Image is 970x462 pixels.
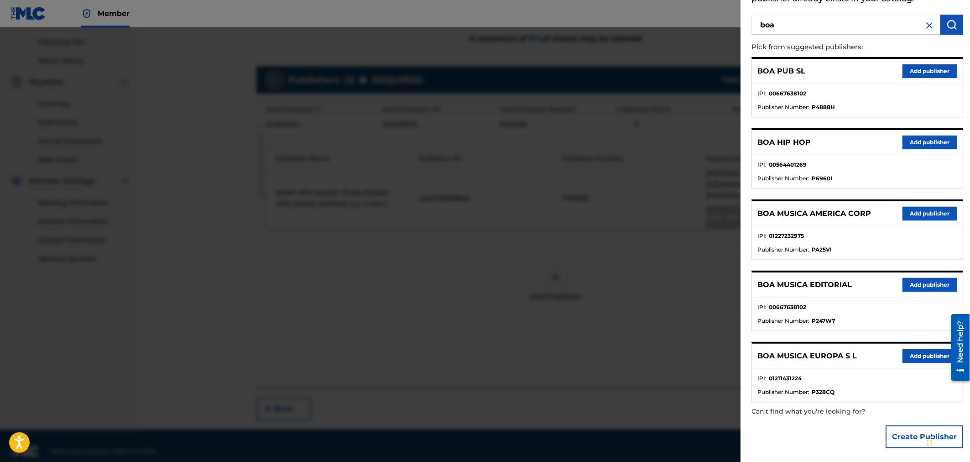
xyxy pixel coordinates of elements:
span: IPI : [758,374,767,383]
span: IPI : [758,161,767,169]
p: BOA PUB SL [758,66,806,77]
span: IPI : [758,89,767,98]
span: Publisher Number : [758,174,810,183]
span: Publisher Number : [758,317,810,325]
button: Add publisher [903,278,958,292]
strong: 01227232975 [769,232,804,240]
img: Search Works [947,19,958,30]
button: Create Publisher [886,425,964,448]
img: Top Rightsholder [81,8,92,19]
span: Member [98,8,130,19]
button: Add publisher [903,349,958,363]
strong: 00564401269 [769,161,807,169]
span: Publisher Number : [758,103,810,111]
button: Add publisher [903,136,958,149]
p: BOA HIP HOP [758,137,811,148]
input: Search publisher's name [752,15,941,35]
span: Publisher Number : [758,388,810,396]
strong: P4888H [812,103,835,111]
p: Pick from suggested publishers: [752,37,912,57]
p: BOA MUSICA EDITORIAL [758,279,852,290]
img: close [924,20,935,31]
strong: 00667638102 [769,89,807,98]
span: Publisher Number : [758,246,810,254]
img: MLC Logo [11,7,46,20]
iframe: Chat Widget [924,418,970,462]
strong: 00667638102 [769,303,807,311]
strong: P6960I [812,174,833,183]
button: Add publisher [903,64,958,78]
p: BOA MUSICA EUROPA S L [758,351,857,362]
div: Widget de chat [924,418,970,462]
span: IPI : [758,232,767,240]
p: Can't find what you're looking for? [752,402,912,421]
span: IPI : [758,303,767,311]
strong: P247W7 [812,317,835,325]
p: BOA MUSICA AMERICA CORP [758,208,871,219]
strong: P328CQ [812,388,835,396]
strong: 01211431224 [769,374,802,383]
button: Add publisher [903,207,958,220]
iframe: Resource Center [944,310,970,384]
strong: PA25VI [812,246,832,254]
div: Arrastrar [927,427,933,455]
